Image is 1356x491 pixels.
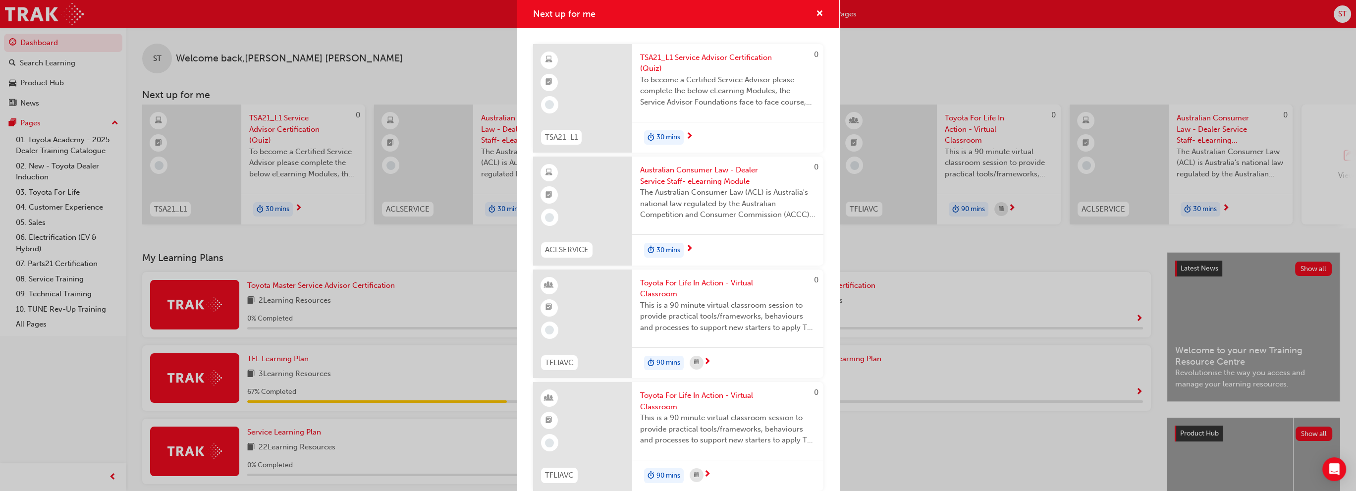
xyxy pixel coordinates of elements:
span: booktick-icon [545,76,552,89]
span: cross-icon [816,10,823,19]
span: duration-icon [648,244,654,257]
span: calendar-icon [694,356,699,369]
span: TFLIAVC [545,470,574,481]
span: ACLSERVICE [545,244,589,256]
span: duration-icon [648,357,654,370]
span: 0 [814,163,818,171]
button: cross-icon [816,8,823,20]
span: learningResourceType_INSTRUCTOR_LED-icon [545,392,552,405]
span: The Australian Consumer Law (ACL) is Australia's national law regulated by the Australian Competi... [640,187,815,220]
span: booktick-icon [545,414,552,427]
div: Open Intercom Messenger [1322,457,1346,481]
span: Toyota For Life In Action - Virtual Classroom [640,277,815,300]
span: TFLIAVC [545,357,574,369]
a: 0TSA21_L1TSA21_L1 Service Advisor Certification (Quiz)To become a Certified Service Advisor pleas... [533,44,823,153]
span: booktick-icon [545,189,552,202]
a: 0ACLSERVICEAustralian Consumer Law - Dealer Service Staff- eLearning ModuleThe Australian Consume... [533,157,823,266]
a: 0TFLIAVCToyota For Life In Action - Virtual ClassroomThis is a 90 minute virtual classroom sessio... [533,382,823,491]
span: learningResourceType_ELEARNING-icon [545,54,552,66]
span: Toyota For Life In Action - Virtual Classroom [640,390,815,412]
span: learningRecordVerb_NONE-icon [545,326,554,334]
span: 0 [814,388,818,397]
span: learningResourceType_ELEARNING-icon [545,166,552,179]
span: learningRecordVerb_NONE-icon [545,213,554,222]
span: learningRecordVerb_NONE-icon [545,438,554,447]
span: learningResourceType_INSTRUCTOR_LED-icon [545,279,552,292]
span: To become a Certified Service Advisor please complete the below eLearning Modules, the Service Ad... [640,74,815,108]
span: 0 [814,275,818,284]
span: 30 mins [656,245,680,256]
span: 0 [814,50,818,59]
span: This is a 90 minute virtual classroom session to provide practical tools/frameworks, behaviours a... [640,412,815,446]
span: This is a 90 minute virtual classroom session to provide practical tools/frameworks, behaviours a... [640,300,815,333]
span: TSA21_L1 Service Advisor Certification (Quiz) [640,52,815,74]
span: 90 mins [656,470,680,482]
span: Australian Consumer Law - Dealer Service Staff- eLearning Module [640,164,815,187]
span: 30 mins [656,132,680,143]
span: next-icon [704,358,711,367]
span: next-icon [704,470,711,479]
span: next-icon [686,245,693,254]
span: 90 mins [656,357,680,369]
a: 0TFLIAVCToyota For Life In Action - Virtual ClassroomThis is a 90 minute virtual classroom sessio... [533,270,823,379]
span: Next up for me [533,8,596,19]
span: learningRecordVerb_NONE-icon [545,100,554,109]
span: booktick-icon [545,301,552,314]
span: calendar-icon [694,469,699,482]
span: TSA21_L1 [545,132,578,143]
span: duration-icon [648,131,654,144]
span: duration-icon [648,469,654,482]
span: next-icon [686,132,693,141]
